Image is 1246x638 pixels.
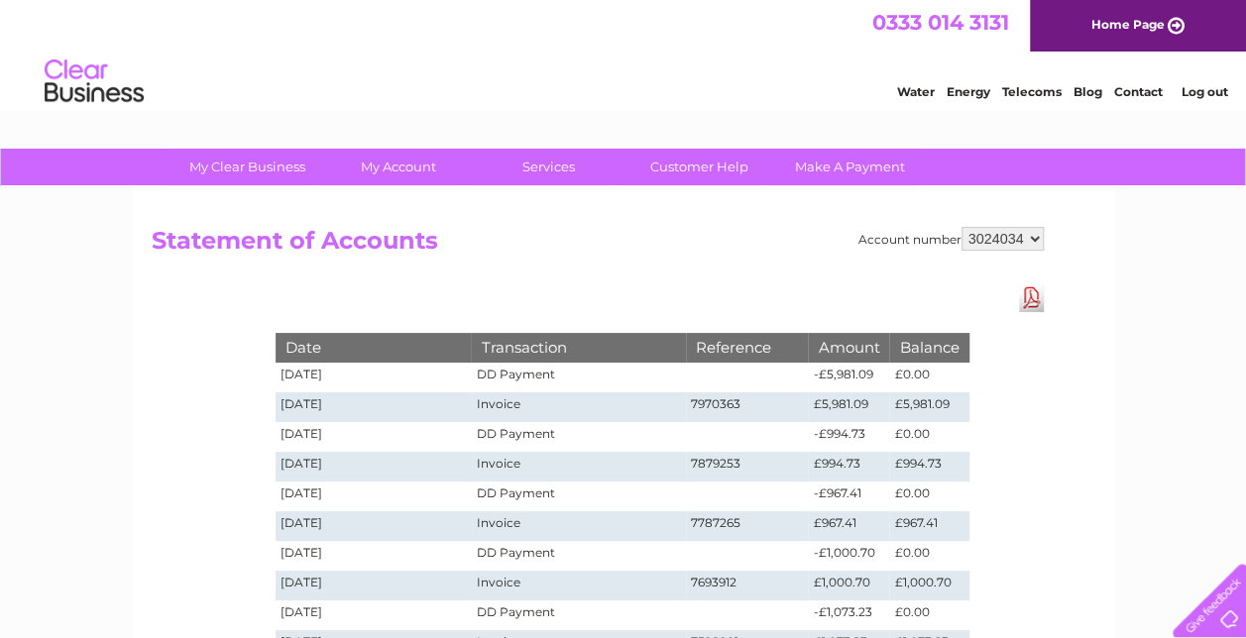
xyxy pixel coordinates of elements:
[686,571,809,600] td: 7693912
[276,481,472,511] td: [DATE]
[316,149,480,185] a: My Account
[276,600,472,630] td: [DATE]
[1114,84,1163,99] a: Contact
[1074,84,1102,99] a: Blog
[471,392,685,422] td: Invoice
[166,149,329,185] a: My Clear Business
[1019,283,1044,312] a: Download Pdf
[872,10,1009,35] a: 0333 014 3131
[471,333,685,362] th: Transaction
[889,333,968,362] th: Balance
[276,452,472,481] td: [DATE]
[808,333,889,362] th: Amount
[1002,84,1062,99] a: Telecoms
[897,84,935,99] a: Water
[889,541,968,571] td: £0.00
[471,511,685,541] td: Invoice
[276,511,472,541] td: [DATE]
[889,392,968,422] td: £5,981.09
[889,511,968,541] td: £967.41
[858,227,1044,251] div: Account number
[276,392,472,422] td: [DATE]
[889,481,968,511] td: £0.00
[947,84,990,99] a: Energy
[471,363,685,392] td: DD Payment
[889,600,968,630] td: £0.00
[686,392,809,422] td: 7970363
[471,481,685,511] td: DD Payment
[808,452,889,481] td: £994.73
[276,333,472,362] th: Date
[808,600,889,630] td: -£1,073.23
[686,452,809,481] td: 7879253
[889,452,968,481] td: £994.73
[471,571,685,600] td: Invoice
[152,227,1044,265] h2: Statement of Accounts
[276,571,472,600] td: [DATE]
[686,333,809,362] th: Reference
[471,452,685,481] td: Invoice
[1181,84,1227,99] a: Log out
[808,481,889,511] td: -£967.41
[44,52,145,112] img: logo.png
[808,541,889,571] td: -£1,000.70
[808,571,889,600] td: £1,000.70
[618,149,781,185] a: Customer Help
[276,541,472,571] td: [DATE]
[808,422,889,452] td: -£994.73
[889,571,968,600] td: £1,000.70
[276,422,472,452] td: [DATE]
[276,363,472,392] td: [DATE]
[471,600,685,630] td: DD Payment
[467,149,630,185] a: Services
[156,11,1092,96] div: Clear Business is a trading name of Verastar Limited (registered in [GEOGRAPHIC_DATA] No. 3667643...
[471,541,685,571] td: DD Payment
[686,511,809,541] td: 7787265
[768,149,932,185] a: Make A Payment
[808,392,889,422] td: £5,981.09
[889,422,968,452] td: £0.00
[471,422,685,452] td: DD Payment
[889,363,968,392] td: £0.00
[808,511,889,541] td: £967.41
[808,363,889,392] td: -£5,981.09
